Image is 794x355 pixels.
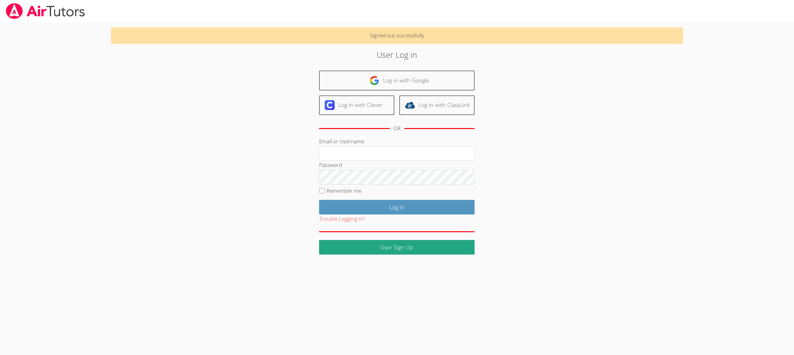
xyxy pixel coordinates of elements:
[319,71,475,90] a: Log in with Google
[319,200,475,214] input: Log in
[399,95,475,115] a: Log in with ClassLink
[319,138,364,145] label: Email or Username
[111,27,683,44] p: Signed out successfully
[405,100,415,110] img: classlink-logo-d6bb404cc1216ec64c9a2012d9dc4662098be43eaf13dc465df04b49fa7ab582.svg
[393,124,401,133] div: OR
[319,214,365,224] button: Trouble Logging In?
[183,49,611,61] h2: User Log in
[319,161,342,168] label: Password
[319,240,475,255] a: User Sign Up
[369,76,379,85] img: google-logo-50288ca7cdecda66e5e0955fdab243c47b7ad437acaf1139b6f446037453330a.svg
[327,187,361,194] label: Remember me
[5,3,86,19] img: airtutors_banner-c4298cdbf04f3fff15de1276eac7730deb9818008684d7c2e4769d2f7ddbe033.png
[319,95,394,115] a: Log in with Clever
[325,100,335,110] img: clever-logo-6eab21bc6e7a338710f1a6ff85c0baf02591cd810cc4098c63d3a4b26e2feb20.svg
